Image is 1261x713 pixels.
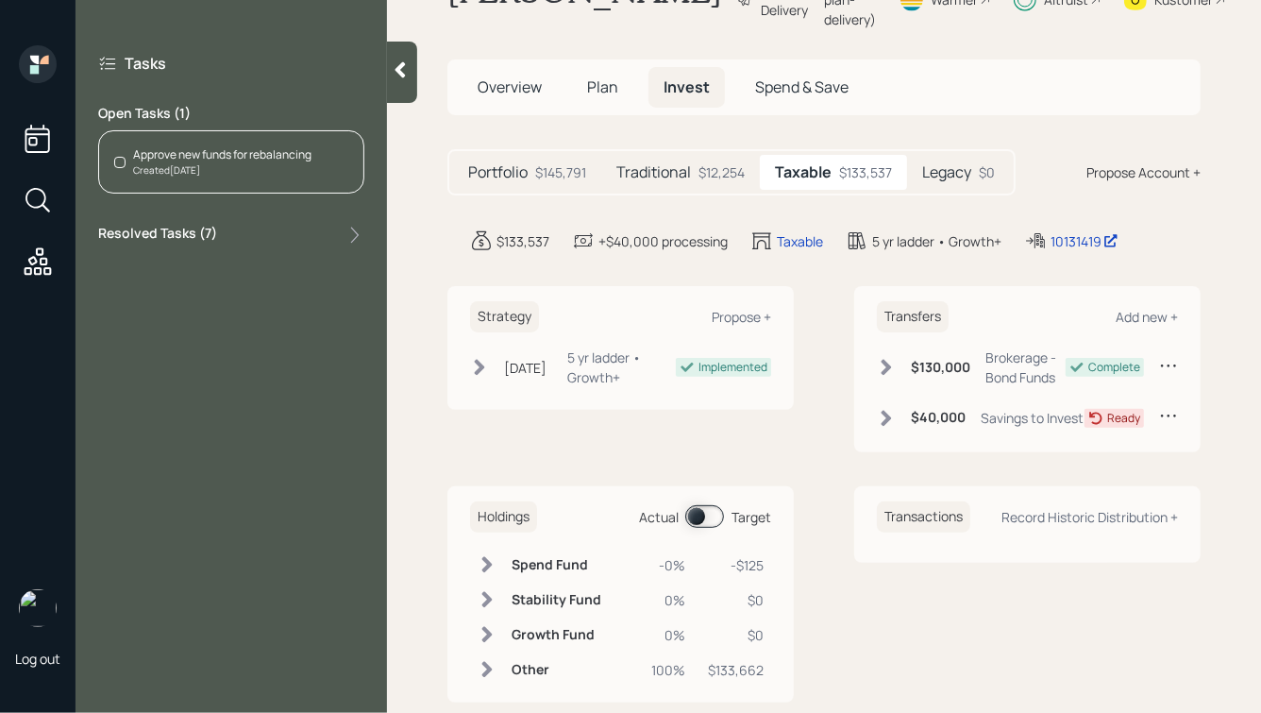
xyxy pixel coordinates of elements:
[478,76,542,97] span: Overview
[979,162,995,182] div: $0
[755,76,849,97] span: Spend & Save
[664,76,710,97] span: Invest
[1088,359,1140,376] div: Complete
[777,231,823,251] div: Taxable
[639,507,679,527] div: Actual
[651,555,685,575] div: -0%
[512,662,601,678] h6: Other
[775,163,832,181] h5: Taxable
[125,53,166,74] label: Tasks
[567,348,676,387] div: 5 yr ladder • Growth+
[651,660,685,680] div: 100%
[708,625,764,645] div: $0
[133,146,311,163] div: Approve new funds for rebalancing
[616,163,691,181] h5: Traditional
[712,308,771,326] div: Propose +
[468,163,528,181] h5: Portfolio
[911,360,970,376] h6: $130,000
[698,162,745,182] div: $12,254
[15,650,60,668] div: Log out
[1086,162,1201,182] div: Propose Account +
[708,590,764,610] div: $0
[512,557,601,573] h6: Spend Fund
[504,358,546,378] div: [DATE]
[470,301,539,332] h6: Strategy
[985,348,1066,387] div: Brokerage - Bond Funds
[535,162,586,182] div: $145,791
[651,590,685,610] div: 0%
[872,231,1001,251] div: 5 yr ladder • Growth+
[922,163,971,181] h5: Legacy
[1116,308,1178,326] div: Add new +
[598,231,728,251] div: +$40,000 processing
[512,592,601,608] h6: Stability Fund
[651,625,685,645] div: 0%
[877,501,970,533] h6: Transactions
[839,162,892,182] div: $133,537
[496,231,549,251] div: $133,537
[1107,410,1140,427] div: Ready
[470,501,537,533] h6: Holdings
[19,589,57,627] img: hunter_neumayer.jpg
[708,660,764,680] div: $133,662
[512,627,601,643] h6: Growth Fund
[731,507,771,527] div: Target
[133,163,311,178] div: Created [DATE]
[708,555,764,575] div: -$125
[698,359,767,376] div: Implemented
[587,76,618,97] span: Plan
[98,104,364,123] label: Open Tasks ( 1 )
[981,408,1084,428] div: Savings to Invest
[1051,231,1118,251] div: 10131419
[911,410,966,426] h6: $40,000
[98,224,217,246] label: Resolved Tasks ( 7 )
[877,301,949,332] h6: Transfers
[1001,508,1178,526] div: Record Historic Distribution +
